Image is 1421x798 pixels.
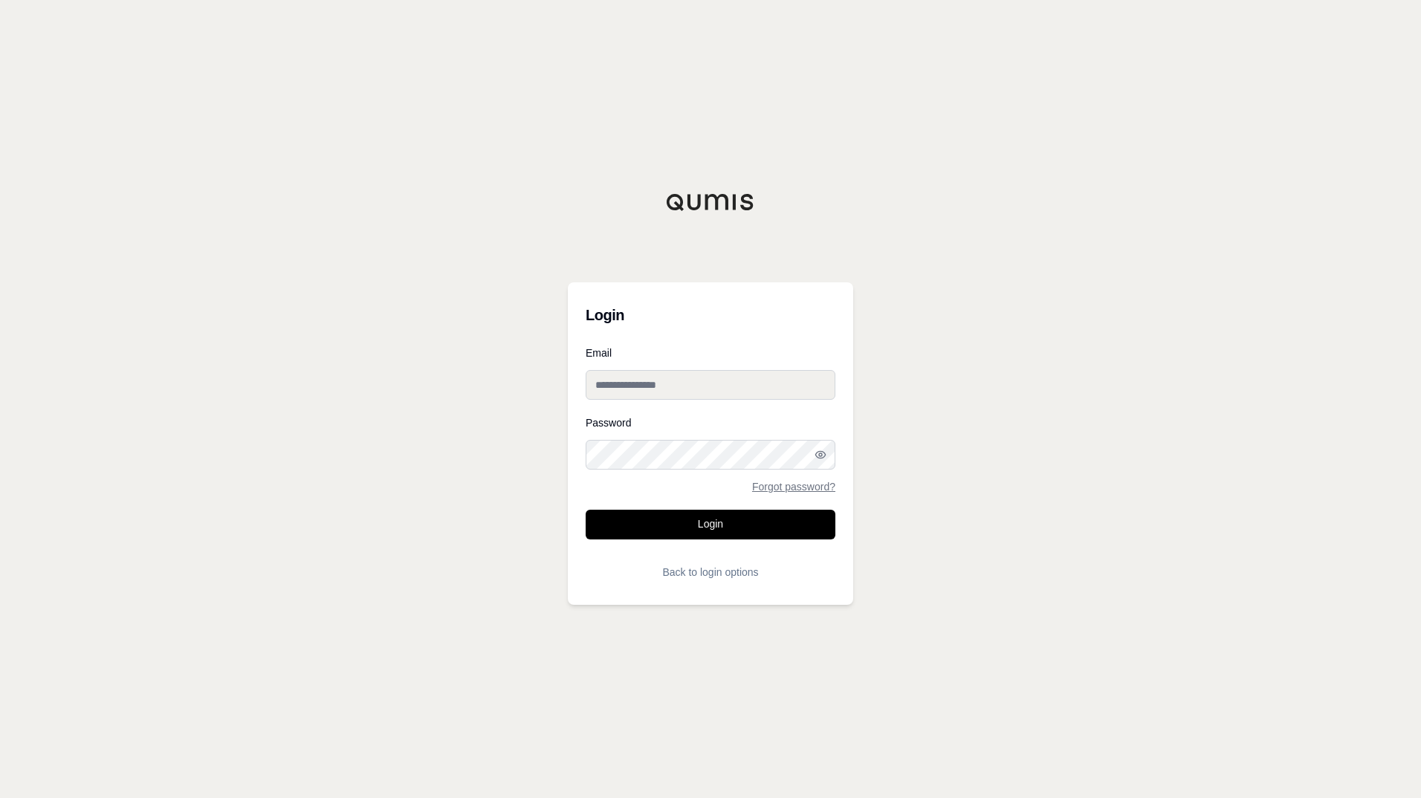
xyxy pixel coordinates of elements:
label: Email [586,348,835,358]
button: Back to login options [586,557,835,587]
button: Login [586,510,835,539]
label: Password [586,418,835,428]
h3: Login [586,300,835,330]
img: Qumis [666,193,755,211]
a: Forgot password? [752,481,835,492]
